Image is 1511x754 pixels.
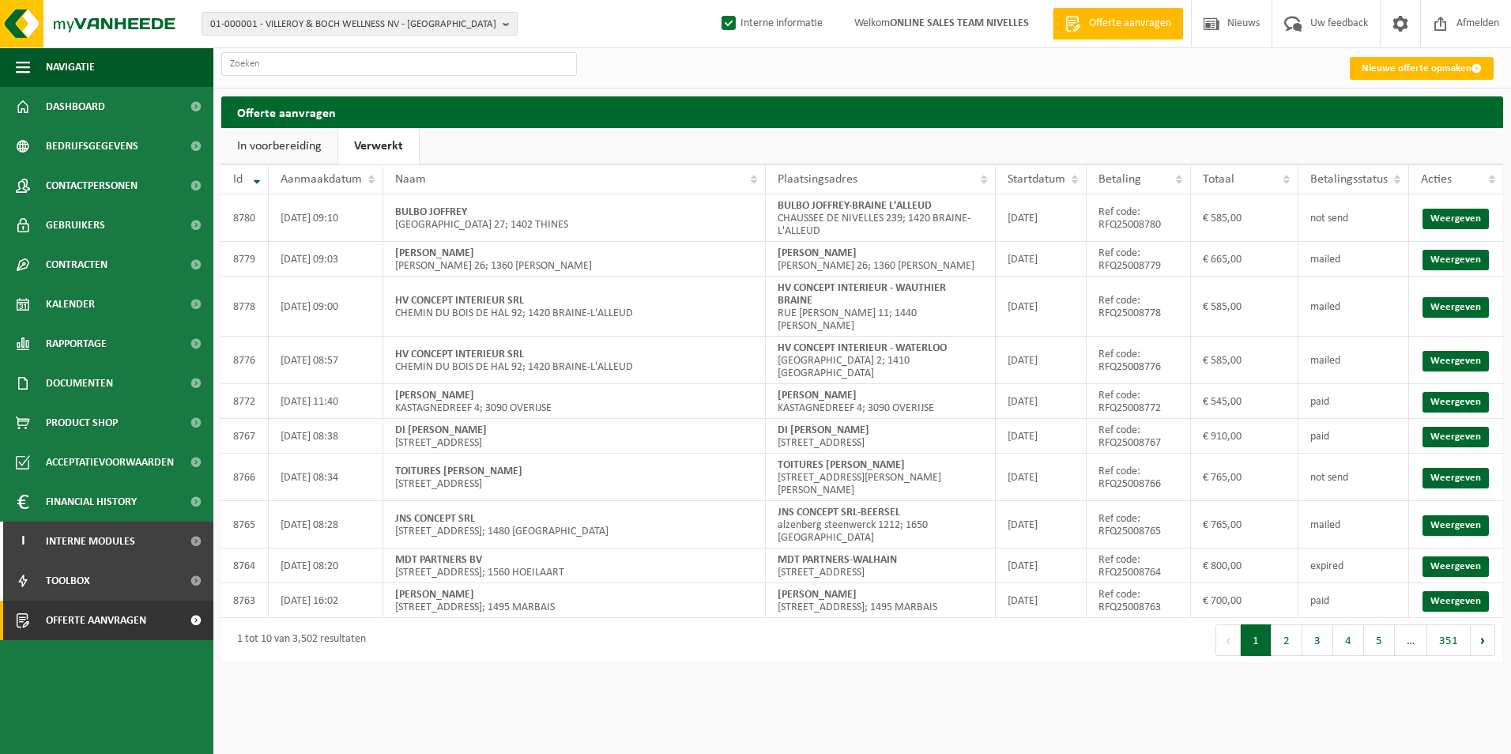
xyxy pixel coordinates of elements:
[1422,351,1489,371] a: Weergeven
[1191,501,1299,549] td: € 765,00
[996,277,1087,337] td: [DATE]
[395,173,426,186] span: Naam
[1203,173,1234,186] span: Totaal
[778,459,905,471] strong: TOITURES [PERSON_NAME]
[395,466,522,477] strong: TOITURES [PERSON_NAME]
[383,549,767,583] td: [STREET_ADDRESS]; 1560 HOEILAART
[1087,501,1191,549] td: Ref code: RFQ25008765
[1087,419,1191,454] td: Ref code: RFQ25008767
[269,277,383,337] td: [DATE] 09:00
[766,419,995,454] td: [STREET_ADDRESS]
[383,337,767,384] td: CHEMIN DU BOIS DE HAL 92; 1420 BRAINE-L'ALLEUD
[1427,624,1471,656] button: 351
[383,194,767,242] td: [GEOGRAPHIC_DATA] 27; 1402 THINES
[1191,277,1299,337] td: € 585,00
[890,17,1029,29] strong: ONLINE SALES TEAM NIVELLES
[395,390,474,402] strong: [PERSON_NAME]
[778,390,857,402] strong: [PERSON_NAME]
[1053,8,1183,40] a: Offerte aanvragen
[229,626,366,654] div: 1 tot 10 van 3,502 resultaten
[46,403,118,443] span: Product Shop
[1395,624,1427,656] span: …
[46,205,105,245] span: Gebruikers
[778,424,869,436] strong: DI [PERSON_NAME]
[766,454,995,501] td: [STREET_ADDRESS][PERSON_NAME][PERSON_NAME]
[996,384,1087,419] td: [DATE]
[281,173,362,186] span: Aanmaakdatum
[269,549,383,583] td: [DATE] 08:20
[766,242,995,277] td: [PERSON_NAME] 26; 1360 [PERSON_NAME]
[1191,384,1299,419] td: € 545,00
[1422,250,1489,270] a: Weergeven
[46,601,146,640] span: Offerte aanvragen
[395,589,474,601] strong: [PERSON_NAME]
[996,454,1087,501] td: [DATE]
[1272,624,1302,656] button: 2
[1191,194,1299,242] td: € 585,00
[1085,16,1175,32] span: Offerte aanvragen
[1241,624,1272,656] button: 1
[269,583,383,618] td: [DATE] 16:02
[1191,337,1299,384] td: € 585,00
[996,549,1087,583] td: [DATE]
[46,482,137,522] span: Financial History
[1310,396,1329,408] span: paid
[1310,173,1388,186] span: Betalingsstatus
[778,247,857,259] strong: [PERSON_NAME]
[778,507,900,518] strong: JNS CONCEPT SRL-BEERSEL
[210,13,496,36] span: 01-000001 - VILLEROY & BOCH WELLNESS NV - [GEOGRAPHIC_DATA]
[383,583,767,618] td: [STREET_ADDRESS]; 1495 MARBAIS
[221,419,269,454] td: 8767
[996,419,1087,454] td: [DATE]
[383,242,767,277] td: [PERSON_NAME] 26; 1360 [PERSON_NAME]
[395,513,475,525] strong: JNS CONCEPT SRL
[221,384,269,419] td: 8772
[778,342,947,354] strong: HV CONCEPT INTERIEUR - WATERLOO
[766,549,995,583] td: [STREET_ADDRESS]
[338,128,419,164] a: Verwerkt
[766,277,995,337] td: RUE [PERSON_NAME] 11; 1440 [PERSON_NAME]
[395,349,524,360] strong: HV CONCEPT INTERIEUR SRL
[1008,173,1065,186] span: Startdatum
[996,242,1087,277] td: [DATE]
[766,384,995,419] td: KASTAGNEDREEF 4; 3090 OVERIJSE
[1421,173,1452,186] span: Acties
[269,242,383,277] td: [DATE] 09:03
[269,501,383,549] td: [DATE] 08:28
[46,126,138,166] span: Bedrijfsgegevens
[766,337,995,384] td: [GEOGRAPHIC_DATA] 2; 1410 [GEOGRAPHIC_DATA]
[1364,624,1395,656] button: 5
[221,128,337,164] a: In voorbereiding
[46,522,135,561] span: Interne modules
[46,561,90,601] span: Toolbox
[778,589,857,601] strong: [PERSON_NAME]
[46,364,113,403] span: Documenten
[766,583,995,618] td: [STREET_ADDRESS]; 1495 MARBAIS
[395,424,487,436] strong: DI [PERSON_NAME]
[221,194,269,242] td: 8780
[221,583,269,618] td: 8763
[383,419,767,454] td: [STREET_ADDRESS]
[221,501,269,549] td: 8765
[221,454,269,501] td: 8766
[46,47,95,87] span: Navigatie
[46,285,95,324] span: Kalender
[1191,419,1299,454] td: € 910,00
[778,554,897,566] strong: MDT PARTNERS-WALHAIN
[16,522,30,561] span: I
[1350,57,1494,80] a: Nieuwe offerte opmaken
[46,87,105,126] span: Dashboard
[383,501,767,549] td: [STREET_ADDRESS]; 1480 [GEOGRAPHIC_DATA]
[46,166,138,205] span: Contactpersonen
[1422,515,1489,536] a: Weergeven
[778,200,932,212] strong: BULBO JOFFREY-BRAINE L'ALLEUD
[1422,427,1489,447] a: Weergeven
[1302,624,1333,656] button: 3
[996,337,1087,384] td: [DATE]
[1087,242,1191,277] td: Ref code: RFQ25008779
[46,245,107,285] span: Contracten
[1215,624,1241,656] button: Previous
[221,52,577,76] input: Zoeken
[766,194,995,242] td: CHAUSSEE DE NIVELLES 239; 1420 BRAINE-L'ALLEUD
[1191,454,1299,501] td: € 765,00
